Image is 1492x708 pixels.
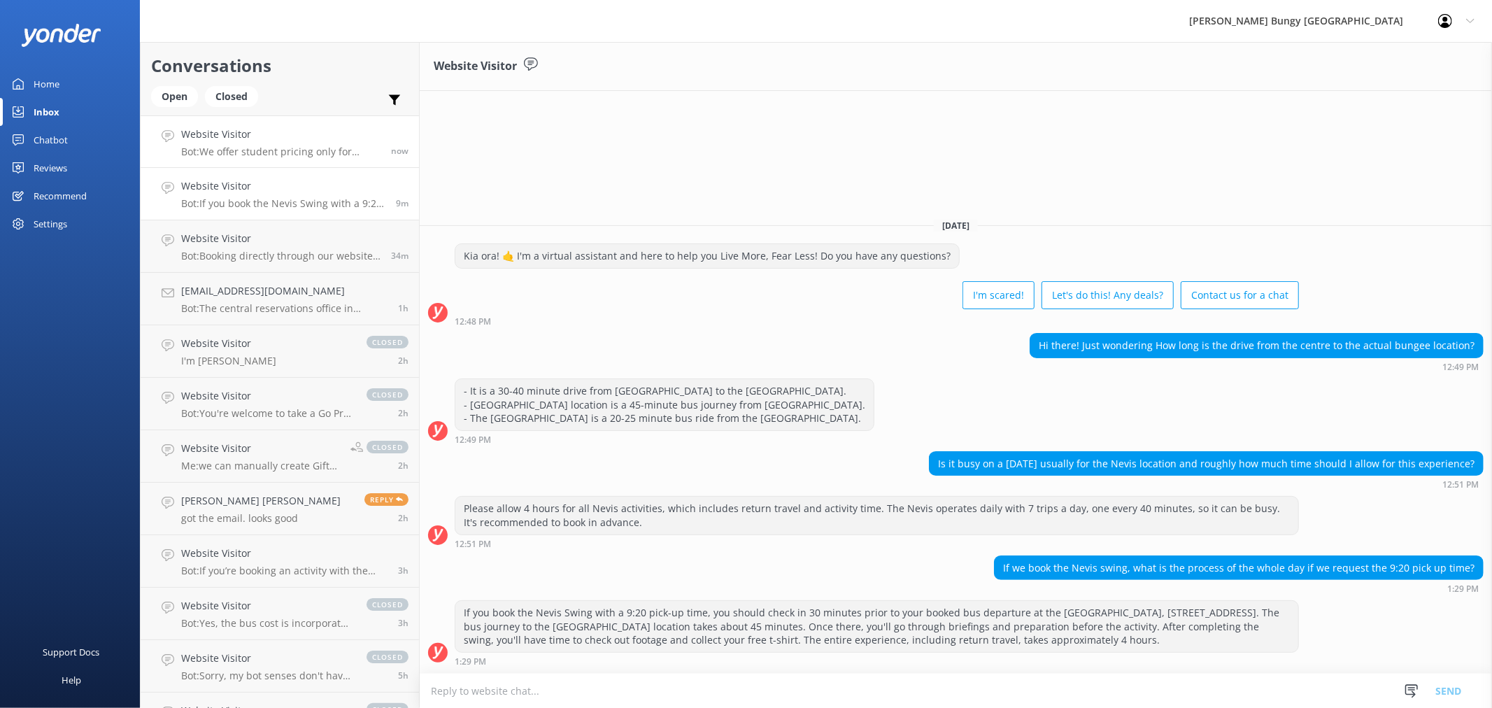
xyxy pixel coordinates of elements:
h4: Website Visitor [181,127,381,142]
p: I'm [PERSON_NAME] [181,355,276,367]
h4: Website Visitor [181,388,353,404]
h4: Website Visitor [181,336,276,351]
div: Aug 23 2025 01:29pm (UTC +12:00) Pacific/Auckland [455,656,1299,666]
p: Bot: Sorry, my bot senses don't have an answer for that, please try and rephrase your question, I... [181,670,353,682]
button: I'm scared! [962,281,1035,309]
strong: 12:51 PM [1442,481,1479,489]
p: Bot: Booking directly through our website always offers the best prices. Our combos are the best ... [181,250,381,262]
div: Aug 23 2025 12:49pm (UTC +12:00) Pacific/Auckland [455,434,874,444]
div: Hi there! Just wondering How long is the drive from the centre to the actual bungee location? [1030,334,1483,357]
a: Closed [205,88,265,104]
div: Please allow 4 hours for all Nevis activities, which includes return travel and activity time. Th... [455,497,1298,534]
div: Aug 23 2025 12:51pm (UTC +12:00) Pacific/Auckland [929,479,1484,489]
h4: [EMAIL_ADDRESS][DOMAIN_NAME] [181,283,388,299]
div: - It is a 30-40 minute drive from [GEOGRAPHIC_DATA] to the [GEOGRAPHIC_DATA]. - [GEOGRAPHIC_DATA]... [455,379,874,430]
span: Aug 23 2025 10:21am (UTC +12:00) Pacific/Auckland [398,565,408,576]
strong: 1:29 PM [1447,585,1479,593]
span: Aug 23 2025 11:31am (UTC +12:00) Pacific/Auckland [398,355,408,367]
div: Closed [205,86,258,107]
strong: 1:29 PM [455,658,486,666]
span: Reply [364,493,408,506]
button: Contact us for a chat [1181,281,1299,309]
p: Bot: If you’re booking an activity with the Free Bungy Bus, the times shown on the website are bu... [181,565,388,577]
div: Settings [34,210,67,238]
span: [DATE] [934,220,978,232]
img: yonder-white-logo.png [21,24,101,47]
span: closed [367,388,408,401]
div: Open [151,86,198,107]
p: Bot: We offer student pricing only for students studying in domestic NZ institutions. You will ne... [181,146,381,158]
h4: Website Visitor [181,178,385,194]
a: Website VisitorBot:If you book the Nevis Swing with a 9:20 pick-up time, you should check in 30 m... [141,168,419,220]
span: closed [367,598,408,611]
a: Website VisitorMe:we can manually create Gift vouchers here tooclosed2h [141,430,419,483]
span: Aug 23 2025 09:41am (UTC +12:00) Pacific/Auckland [398,617,408,629]
h2: Conversations [151,52,408,79]
p: Bot: The central reservations office in [GEOGRAPHIC_DATA] is located inside the [GEOGRAPHIC_DATA]... [181,302,388,315]
span: Aug 23 2025 11:49am (UTC +12:00) Pacific/Auckland [398,302,408,314]
p: Bot: Yes, the bus cost is incorporated into the activity price. [181,617,353,630]
div: If you book the Nevis Swing with a 9:20 pick-up time, you should check in 30 minutes prior to you... [455,601,1298,652]
div: Support Docs [43,638,100,666]
a: Website VisitorBot:You're welcome to take a Go Pro with you on our Queenstown activities, includi... [141,378,419,430]
span: closed [367,651,408,663]
span: Aug 23 2025 11:12am (UTC +12:00) Pacific/Auckland [398,460,408,472]
a: Open [151,88,205,104]
div: Kia ora! 🤙 I'm a virtual assistant and here to help you Live More, Fear Less! Do you have any que... [455,244,959,268]
p: got the email. looks good [181,512,341,525]
div: Home [34,70,59,98]
div: Aug 23 2025 01:29pm (UTC +12:00) Pacific/Auckland [994,583,1484,593]
a: [PERSON_NAME] [PERSON_NAME]got the email. looks goodReply2h [141,483,419,535]
div: Help [62,666,81,694]
h4: [PERSON_NAME] [PERSON_NAME] [181,493,341,509]
div: Is it busy on a [DATE] usually for the Nevis location and roughly how much time should I allow fo... [930,452,1483,476]
strong: 12:51 PM [455,540,491,548]
h3: Website Visitor [434,57,517,76]
h4: Website Visitor [181,651,353,666]
strong: 12:48 PM [455,318,491,326]
h4: Website Visitor [181,441,340,456]
a: Website VisitorBot:Sorry, my bot senses don't have an answer for that, please try and rephrase yo... [141,640,419,693]
div: Aug 23 2025 12:51pm (UTC +12:00) Pacific/Auckland [455,539,1299,548]
div: Aug 23 2025 12:49pm (UTC +12:00) Pacific/Auckland [1030,362,1484,371]
span: Aug 23 2025 07:45am (UTC +12:00) Pacific/Auckland [398,670,408,681]
span: Aug 23 2025 01:38pm (UTC +12:00) Pacific/Auckland [391,145,408,157]
span: Aug 23 2025 01:29pm (UTC +12:00) Pacific/Auckland [396,197,408,209]
a: Website VisitorBot:If you’re booking an activity with the Free Bungy Bus, the times shown on the ... [141,535,419,588]
div: Recommend [34,182,87,210]
a: Website VisitorBot:Booking directly through our website always offers the best prices. Our combos... [141,220,419,273]
span: Aug 23 2025 10:50am (UTC +12:00) Pacific/Auckland [398,512,408,524]
span: closed [367,441,408,453]
button: Let's do this! Any deals? [1042,281,1174,309]
p: Me: we can manually create Gift vouchers here too [181,460,340,472]
span: Aug 23 2025 01:03pm (UTC +12:00) Pacific/Auckland [391,250,408,262]
div: Inbox [34,98,59,126]
a: Website VisitorBot:Yes, the bus cost is incorporated into the activity price.closed3h [141,588,419,640]
strong: 12:49 PM [455,436,491,444]
p: Bot: You're welcome to take a Go Pro with you on our Queenstown activities, including the Nevis S... [181,407,353,420]
div: If we book the Nevis swing, what is the process of the whole day if we request the 9:20 pick up t... [995,556,1483,580]
h4: Website Visitor [181,598,353,614]
div: Reviews [34,154,67,182]
h4: Website Visitor [181,546,388,561]
h4: Website Visitor [181,231,381,246]
div: Chatbot [34,126,68,154]
span: closed [367,336,408,348]
div: Aug 23 2025 12:48pm (UTC +12:00) Pacific/Auckland [455,316,1299,326]
p: Bot: If you book the Nevis Swing with a 9:20 pick-up time, you should check in 30 minutes prior t... [181,197,385,210]
a: Website VisitorBot:We offer student pricing only for students studying in domestic NZ institution... [141,115,419,168]
a: [EMAIL_ADDRESS][DOMAIN_NAME]Bot:The central reservations office in [GEOGRAPHIC_DATA] is located i... [141,273,419,325]
strong: 12:49 PM [1442,363,1479,371]
span: Aug 23 2025 11:18am (UTC +12:00) Pacific/Auckland [398,407,408,419]
a: Website VisitorI'm [PERSON_NAME]closed2h [141,325,419,378]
